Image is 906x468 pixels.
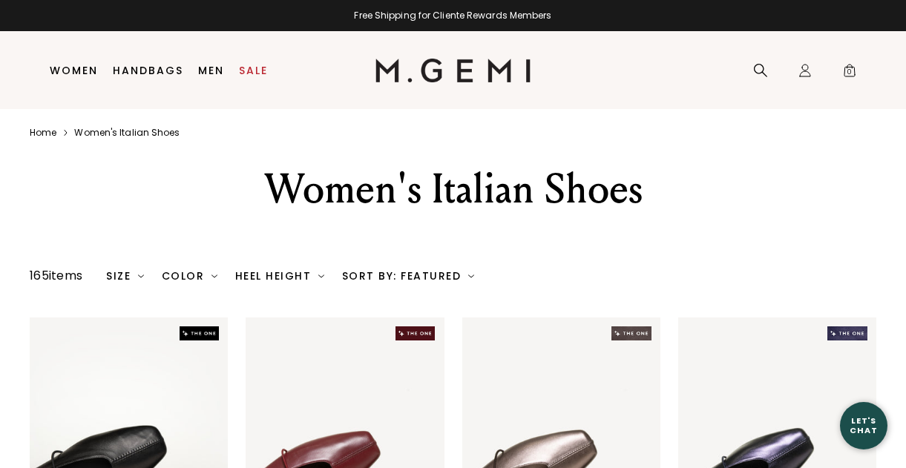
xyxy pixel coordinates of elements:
[198,65,224,76] a: Men
[138,273,144,279] img: chevron-down.svg
[211,273,217,279] img: chevron-down.svg
[239,65,268,76] a: Sale
[318,273,324,279] img: chevron-down.svg
[468,273,474,279] img: chevron-down.svg
[50,65,98,76] a: Women
[162,270,217,282] div: Color
[74,127,180,139] a: Women's italian shoes
[106,270,144,282] div: Size
[30,127,56,139] a: Home
[840,416,887,435] div: Let's Chat
[342,270,474,282] div: Sort By: Featured
[30,267,82,285] div: 165 items
[180,326,219,340] img: The One tag
[842,66,857,81] span: 0
[113,65,183,76] a: Handbags
[178,162,729,216] div: Women's Italian Shoes
[375,59,531,82] img: M.Gemi
[235,270,324,282] div: Heel Height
